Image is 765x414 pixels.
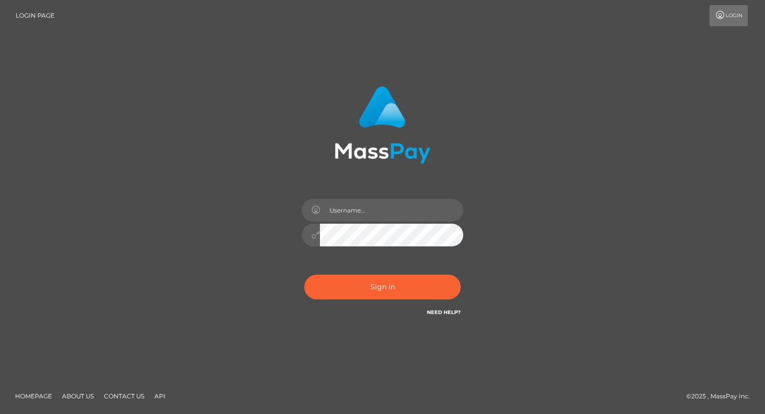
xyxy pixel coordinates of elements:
a: Homepage [11,388,56,404]
a: Login [709,5,748,26]
a: Login Page [16,5,54,26]
a: API [150,388,170,404]
a: Contact Us [100,388,148,404]
img: MassPay Login [335,86,430,164]
div: © 2025 , MassPay Inc. [686,391,757,402]
button: Sign in [304,275,461,299]
a: About Us [58,388,98,404]
input: Username... [320,199,463,222]
a: Need Help? [427,309,461,316]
